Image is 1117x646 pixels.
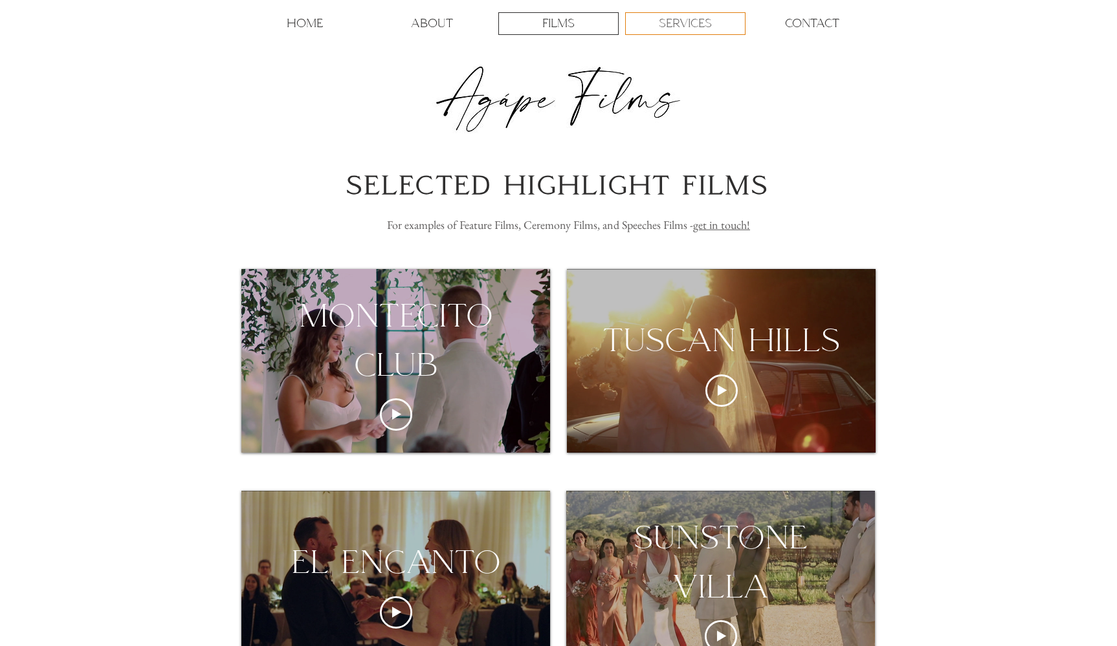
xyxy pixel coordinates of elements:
[625,12,746,35] a: SERVICES
[752,12,872,35] a: CONTACT
[411,13,453,34] p: ABOUT
[387,217,750,232] span: For examples of Feature Films, Ceremony Films, and Speeches Films -
[380,596,412,629] button: Play video
[260,537,531,587] div: el encanto
[380,398,412,431] button: Play video
[572,316,870,365] div: tuscan hills
[346,171,769,200] span: SELECTED HIGHLIGHT FILMS
[542,13,575,34] p: FILMS
[705,374,738,407] button: Play video
[245,12,365,35] a: HOME
[287,13,323,34] p: HOME
[785,13,839,34] p: CONTACT
[659,13,712,34] p: SERVICES
[498,12,619,35] a: FILMS
[693,217,750,232] a: get in touch!
[241,12,876,35] nav: Site
[241,291,550,389] div: montecito club
[371,12,492,35] a: ABOUT
[566,513,875,610] div: sunstone villa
